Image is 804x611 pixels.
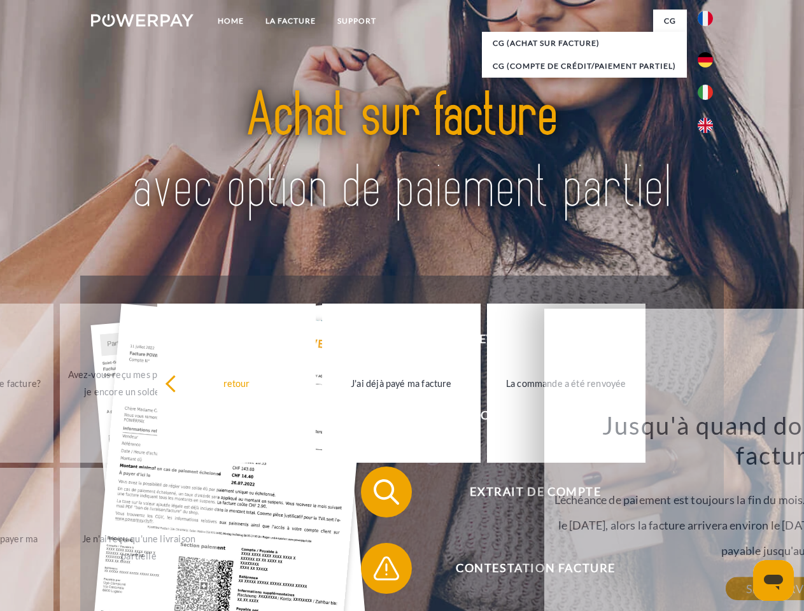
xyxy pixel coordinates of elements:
[753,560,794,601] iframe: Bouton de lancement de la fenêtre de messagerie
[653,10,687,32] a: CG
[698,52,713,67] img: de
[327,10,387,32] a: Support
[495,374,638,391] div: La commande a été renvoyée
[698,11,713,26] img: fr
[67,530,211,565] div: Je n'ai reçu qu'une livraison partielle
[370,552,402,584] img: qb_warning.svg
[330,374,473,391] div: J'ai déjà payé ma facture
[698,85,713,100] img: it
[165,374,308,391] div: retour
[698,118,713,133] img: en
[255,10,327,32] a: LA FACTURE
[361,467,692,517] button: Extrait de compte
[91,14,194,27] img: logo-powerpay-white.svg
[67,366,211,400] div: Avez-vous reçu mes paiements, ai-je encore un solde ouvert?
[207,10,255,32] a: Home
[482,55,687,78] a: CG (Compte de crédit/paiement partiel)
[370,476,402,508] img: qb_search.svg
[60,304,218,463] a: Avez-vous reçu mes paiements, ai-je encore un solde ouvert?
[361,543,692,594] button: Contestation Facture
[122,61,682,244] img: title-powerpay_fr.svg
[482,32,687,55] a: CG (achat sur facture)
